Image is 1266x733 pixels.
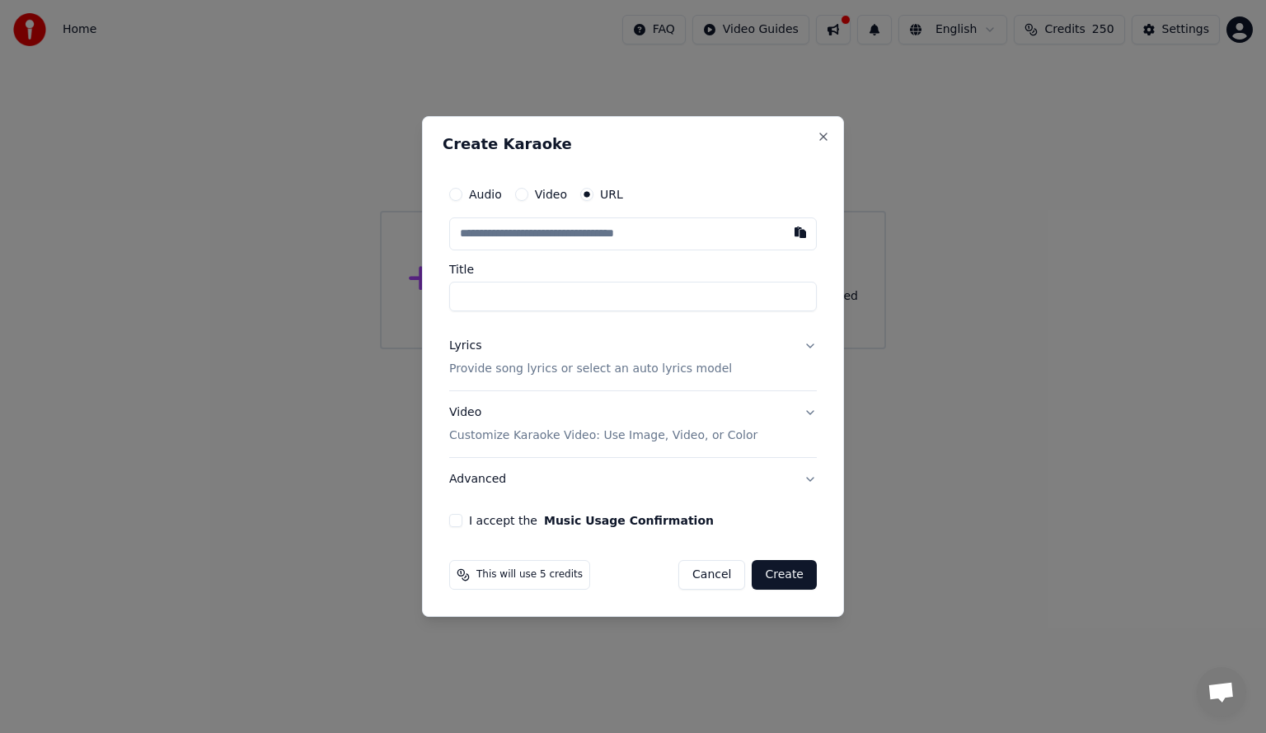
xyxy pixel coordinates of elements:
[449,391,817,457] button: VideoCustomize Karaoke Video: Use Image, Video, or Color
[469,515,714,526] label: I accept the
[449,427,757,444] p: Customize Karaoke Video: Use Image, Video, or Color
[535,189,567,200] label: Video
[752,560,817,590] button: Create
[544,515,714,526] button: I accept the
[449,264,817,275] label: Title
[449,324,817,390] button: LyricsProvide song lyrics or select an auto lyrics model
[449,338,481,354] div: Lyrics
[449,404,757,444] div: Video
[443,137,823,152] h2: Create Karaoke
[678,560,745,590] button: Cancel
[449,361,732,377] p: Provide song lyrics or select an auto lyrics model
[469,189,502,200] label: Audio
[600,189,623,200] label: URL
[476,568,583,581] span: This will use 5 credits
[449,458,817,501] button: Advanced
